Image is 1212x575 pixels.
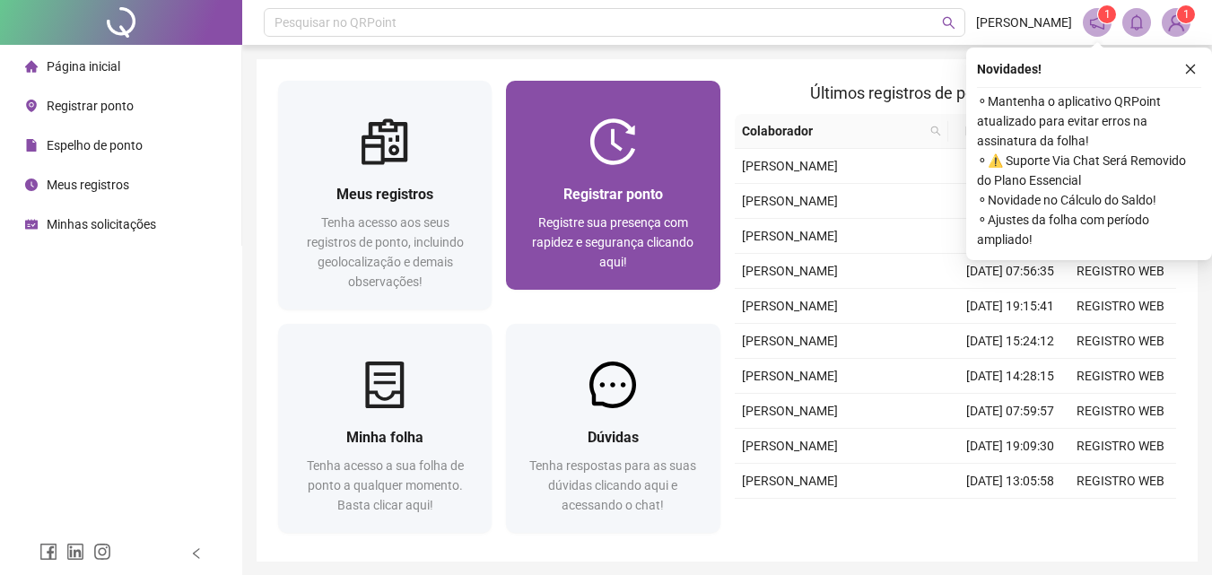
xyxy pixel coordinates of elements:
span: Novidades ! [977,59,1042,79]
span: bell [1129,14,1145,30]
td: [DATE] 19:18:39 [955,149,1066,184]
td: REGISTRO WEB [1066,359,1176,394]
td: [DATE] 19:09:30 [955,429,1066,464]
span: close [1184,63,1197,75]
td: [DATE] 07:59:57 [955,394,1066,429]
span: Registrar ponto [47,99,134,113]
a: Meus registrosTenha acesso aos seus registros de ponto, incluindo geolocalização e demais observa... [278,81,492,309]
span: ⚬ Ajustes da folha com período ampliado! [977,210,1201,249]
span: [PERSON_NAME] [742,369,838,383]
span: [PERSON_NAME] [742,439,838,453]
span: Dúvidas [588,429,639,446]
span: search [930,126,941,136]
span: [PERSON_NAME] [742,159,838,173]
span: 1 [1183,8,1190,21]
td: REGISTRO WEB [1066,254,1176,289]
span: [PERSON_NAME] [742,334,838,348]
span: clock-circle [25,179,38,191]
td: [DATE] 10:42:38 [955,499,1066,534]
span: ⚬ Novidade no Cálculo do Saldo! [977,190,1201,210]
span: facebook [39,543,57,561]
span: Registrar ponto [563,186,663,203]
td: [DATE] 12:30:31 [955,219,1066,254]
td: [DATE] 07:56:35 [955,254,1066,289]
td: [DATE] 14:28:15 [955,359,1066,394]
sup: Atualize o seu contato no menu Meus Dados [1177,5,1195,23]
td: [DATE] 15:24:12 [955,324,1066,359]
a: Registrar pontoRegistre sua presença com rapidez e segurança clicando aqui! [506,81,719,290]
span: Minha folha [346,429,423,446]
span: Minhas solicitações [47,217,156,231]
td: [DATE] 14:44:27 [955,184,1066,219]
td: [DATE] 13:05:58 [955,464,1066,499]
th: Data/Hora [948,114,1055,149]
span: schedule [25,218,38,231]
img: 90472 [1163,9,1190,36]
span: search [927,118,945,144]
span: Tenha acesso aos seus registros de ponto, incluindo geolocalização e demais observações! [307,215,464,289]
span: left [190,547,203,560]
td: REGISTRO WEB [1066,499,1176,534]
span: Data/Hora [955,121,1033,141]
span: [PERSON_NAME] [742,194,838,208]
span: linkedin [66,543,84,561]
span: ⚬ ⚠️ Suporte Via Chat Será Removido do Plano Essencial [977,151,1201,190]
a: DúvidasTenha respostas para as suas dúvidas clicando aqui e acessando o chat! [506,324,719,533]
td: REGISTRO WEB [1066,289,1176,324]
span: 1 [1104,8,1111,21]
span: search [942,16,955,30]
span: Tenha respostas para as suas dúvidas clicando aqui e acessando o chat! [529,458,696,512]
span: file [25,139,38,152]
span: instagram [93,543,111,561]
td: REGISTRO WEB [1066,429,1176,464]
span: Colaborador [742,121,924,141]
td: REGISTRO WEB [1066,324,1176,359]
td: [DATE] 19:15:41 [955,289,1066,324]
td: REGISTRO WEB [1066,464,1176,499]
span: Meus registros [47,178,129,192]
span: Últimos registros de ponto sincronizados [810,83,1100,102]
span: Meus registros [336,186,433,203]
span: Espelho de ponto [47,138,143,152]
span: [PERSON_NAME] [976,13,1072,32]
span: [PERSON_NAME] [742,474,838,488]
span: environment [25,100,38,112]
span: ⚬ Mantenha o aplicativo QRPoint atualizado para evitar erros na assinatura da folha! [977,91,1201,151]
span: notification [1089,14,1105,30]
span: Registre sua presença com rapidez e segurança clicando aqui! [532,215,693,269]
td: REGISTRO WEB [1066,394,1176,429]
a: Minha folhaTenha acesso a sua folha de ponto a qualquer momento. Basta clicar aqui! [278,324,492,533]
span: Página inicial [47,59,120,74]
span: Tenha acesso a sua folha de ponto a qualquer momento. Basta clicar aqui! [307,458,464,512]
span: home [25,60,38,73]
span: [PERSON_NAME] [742,264,838,278]
span: [PERSON_NAME] [742,299,838,313]
sup: 1 [1098,5,1116,23]
span: [PERSON_NAME] [742,229,838,243]
span: [PERSON_NAME] [742,404,838,418]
